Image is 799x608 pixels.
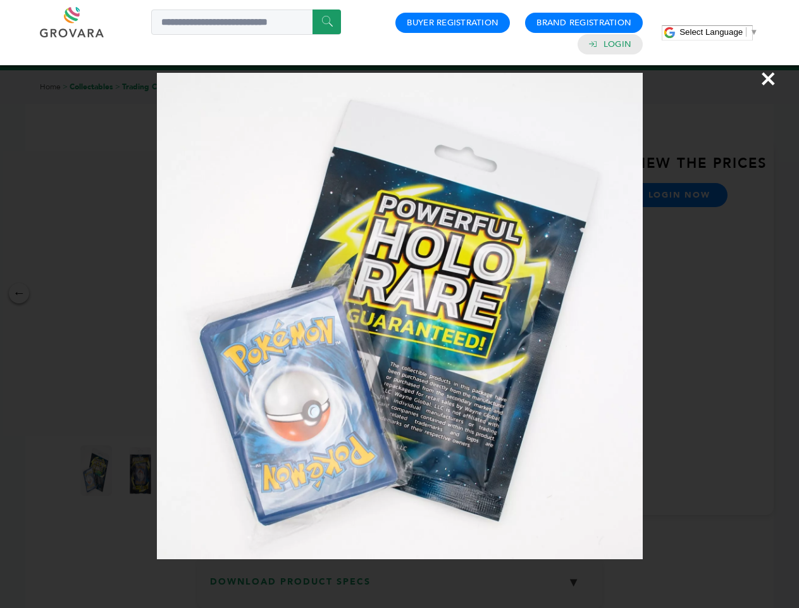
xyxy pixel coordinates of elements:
[536,17,631,28] a: Brand Registration
[157,73,643,559] img: Image Preview
[679,27,758,37] a: Select Language​
[679,27,743,37] span: Select Language
[604,39,631,50] a: Login
[151,9,341,35] input: Search a product or brand...
[407,17,499,28] a: Buyer Registration
[746,27,746,37] span: ​
[760,61,777,96] span: ×
[750,27,758,37] span: ▼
